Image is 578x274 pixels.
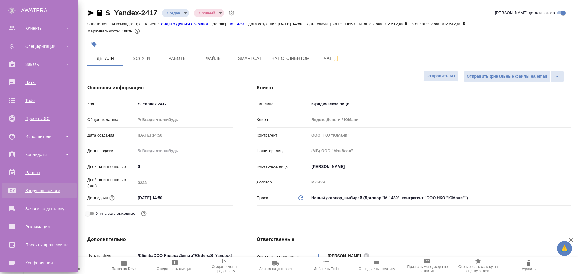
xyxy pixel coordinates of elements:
input: Пустое поле [309,131,571,140]
p: Клиентские менеджеры [257,254,309,260]
span: Отправить финальные файлы на email [467,73,547,80]
input: ✎ Введи что-нибудь [136,193,188,202]
span: Чат [317,54,346,62]
p: 100% [122,29,133,33]
span: Файлы [199,55,228,62]
button: Срочный [197,11,217,16]
p: Договор [257,179,309,185]
div: Проекты SC [5,114,74,123]
div: Спецификации [5,42,74,51]
p: Договор: [213,22,230,26]
a: Заявки на доставку [2,201,77,216]
p: 2 500 012 512,00 ₽ [430,22,470,26]
p: Путь на drive [87,253,136,259]
span: Отправить КП [427,73,455,80]
p: Контрагент [257,132,309,138]
input: Пустое поле [136,178,233,187]
p: [DATE] 14:50 [278,22,307,26]
div: Входящие заявки [5,186,74,195]
span: [PERSON_NAME] детали заказа [495,10,555,16]
button: Добавить Todo [301,257,352,274]
button: Призвать менеджера по развитию [402,257,453,274]
button: Заявка на доставку [250,257,301,274]
button: Отправить КП [423,71,458,82]
div: Юридическое лицо [309,99,571,109]
p: М-1439 [230,22,248,26]
button: Доп статусы указывают на важность/срочность заказа [228,9,235,17]
button: Скопировать ссылку на оценку заказа [453,257,503,274]
p: К оплате: [412,22,430,26]
svg: Подписаться [332,55,339,62]
span: Создать счет на предоплату [204,265,247,273]
button: Open [568,166,569,167]
span: Учитывать выходные [96,211,135,217]
a: Todo [2,93,77,108]
p: Дата сдачи [87,195,108,201]
a: Проекты SC [2,111,77,126]
p: Клиент [257,117,309,123]
p: Проект [257,195,270,201]
div: Конференции [5,258,74,267]
div: Клиенты [5,24,74,33]
a: Конференции [2,255,77,270]
a: М-1439 [230,21,248,26]
p: Яндекс Деньги / ЮМани [161,22,213,26]
button: Создать счет на предоплату [200,257,250,274]
div: Создан [162,9,189,17]
a: S_Yandex-2417 [105,9,157,17]
span: Создать рекламацию [157,267,193,271]
p: Дней на выполнение [87,164,136,170]
button: Папка на Drive [99,257,149,274]
p: Дней на выполнение (авт.) [87,177,136,189]
div: Чаты [5,78,74,87]
span: Удалить [522,267,536,271]
div: ✎ Введи что-нибудь [136,115,233,125]
p: Наше юр. лицо [257,148,309,154]
input: Пустое поле [309,146,571,155]
p: Код [87,101,136,107]
p: Дата сдачи: [307,22,330,26]
a: Чаты [2,75,77,90]
div: Todo [5,96,74,105]
input: Пустое поле [136,131,188,140]
span: Услуги [127,55,156,62]
div: Заявки на доставку [5,204,74,213]
p: Маржинальность: [87,29,122,33]
button: 0.00 RUB; [133,27,141,35]
p: ЦО [135,22,145,26]
span: Призвать менеджера по развитию [406,265,449,273]
span: Определить тематику [359,267,395,271]
span: Детали [91,55,120,62]
button: Определить тематику [352,257,402,274]
button: Создан [165,11,182,16]
a: Рекламации [2,219,77,234]
div: Проекты процессинга [5,240,74,249]
span: Работы [163,55,192,62]
div: Рекламации [5,222,74,231]
input: ✎ Введи что-нибудь [136,162,233,171]
button: Скопировать ссылку [96,9,103,17]
a: Проекты процессинга [2,237,77,252]
input: Пустое поле [309,115,571,124]
div: ✎ Введи что-нибудь [138,117,225,123]
span: 🙏 [559,242,570,255]
input: ✎ Введи что-нибудь [136,146,188,155]
button: Отправить финальные файлы на email [463,71,551,82]
p: Ответственная команда: [87,22,135,26]
span: Smartcat [235,55,264,62]
p: Клиент: [145,22,161,26]
p: Дата создания: [248,22,278,26]
p: Дата создания [87,132,136,138]
h4: Дополнительно [87,236,233,243]
a: Входящие заявки [2,183,77,198]
div: Заказы [5,60,74,69]
h4: Клиент [257,84,571,91]
p: Итого: [359,22,372,26]
input: ✎ Введи что-нибудь [136,100,233,108]
button: Добавить тэг [87,38,101,51]
span: Скопировать ссылку на оценку заказа [456,265,500,273]
input: ✎ Введи что-нибудь [136,251,233,260]
div: [PERSON_NAME] [328,252,371,260]
div: split button [463,71,564,82]
span: [PERSON_NAME] [328,253,365,259]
